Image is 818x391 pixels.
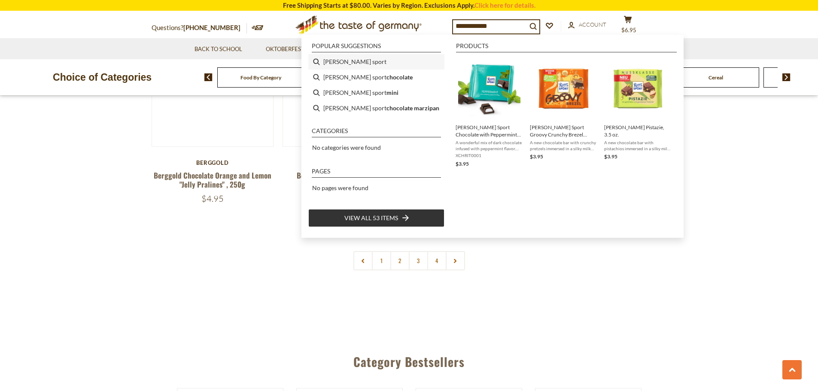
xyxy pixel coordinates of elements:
[621,27,636,33] span: $6.95
[530,58,597,168] a: Ritter Groovy Crunchy Brezel[PERSON_NAME] Sport Groovy Crunchy Brezel Chocolate Bar, 3.5 oz.A new...
[452,54,526,172] li: Ritter Sport Chocolate with Peppermint (Dark), 3.5 oz
[386,88,398,97] b: mini
[154,170,271,190] a: Berggold Chocolate Orange and Lemon "Jelly Pralines" , 250g
[456,161,469,167] span: $3.95
[568,20,606,30] a: Account
[152,22,247,33] p: Questions?
[308,70,444,85] li: ritter sport chocolate
[427,251,447,270] a: 4
[344,213,398,223] span: View all 53 items
[615,15,641,37] button: $6.95
[312,144,381,151] span: No categories were found
[604,153,617,160] span: $3.95
[604,139,672,152] span: A new chocolate bar with pistachios immersed in a silky milk chocolate. The uniquely square choco...
[308,85,444,100] li: ritter sport mini
[390,251,410,270] a: 2
[312,168,441,178] li: Pages
[312,184,368,191] span: No pages were found
[386,103,439,113] b: chocolate marzipan
[601,54,675,172] li: Ritter Pistazie, 3.5 oz.
[782,73,791,81] img: next arrow
[372,251,391,270] a: 1
[308,209,444,227] li: View all 53 items
[456,124,523,138] span: [PERSON_NAME] Sport Chocolate with Peppermint (Dark), 3.5 oz
[301,35,684,238] div: Instant Search Results
[312,128,441,137] li: Categories
[201,193,224,204] span: $4.95
[604,124,672,138] span: [PERSON_NAME] Pistazie, 3.5 oz.
[312,43,441,52] li: Popular suggestions
[111,342,708,377] div: Category Bestsellers
[283,159,405,166] div: Berggold
[474,1,535,9] a: Click here for details.
[266,45,310,54] a: Oktoberfest
[386,72,413,82] b: chocolate
[195,45,242,54] a: Back to School
[456,152,523,158] span: XCHRIT0001
[530,153,543,160] span: $3.95
[456,139,523,152] span: A wonderful mix of dark chocolate infused with peppermint flavor. from [PERSON_NAME]. The uniquel...
[297,170,390,190] a: Berggold Chocolate Pear "Jelly Pralines" , 300g
[183,24,240,31] a: [PHONE_NUMBER]
[456,58,523,168] a: [PERSON_NAME] Sport Chocolate with Peppermint (Dark), 3.5 ozA wonderful mix of dark chocolate inf...
[152,159,274,166] div: Berggold
[204,73,213,81] img: previous arrow
[308,100,444,116] li: ritter sport chocolate marzipan
[530,124,597,138] span: [PERSON_NAME] Sport Groovy Crunchy Brezel Chocolate Bar, 3.5 oz.
[607,58,669,120] img: Ritter Pistazie
[709,74,723,81] a: Cereal
[532,58,595,120] img: Ritter Groovy Crunchy Brezel
[456,43,677,52] li: Products
[579,21,606,28] span: Account
[240,74,281,81] a: Food By Category
[308,54,444,70] li: ritter sport
[530,139,597,152] span: A new chocolate bar with crunchy pretzels immersed in a silky milk chocolate. The uniquely square...
[604,58,672,168] a: Ritter Pistazie[PERSON_NAME] Pistazie, 3.5 oz.A new chocolate bar with pistachios immersed in a s...
[409,251,428,270] a: 3
[526,54,601,172] li: Ritter Sport Groovy Crunchy Brezel Chocolate Bar, 3.5 oz.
